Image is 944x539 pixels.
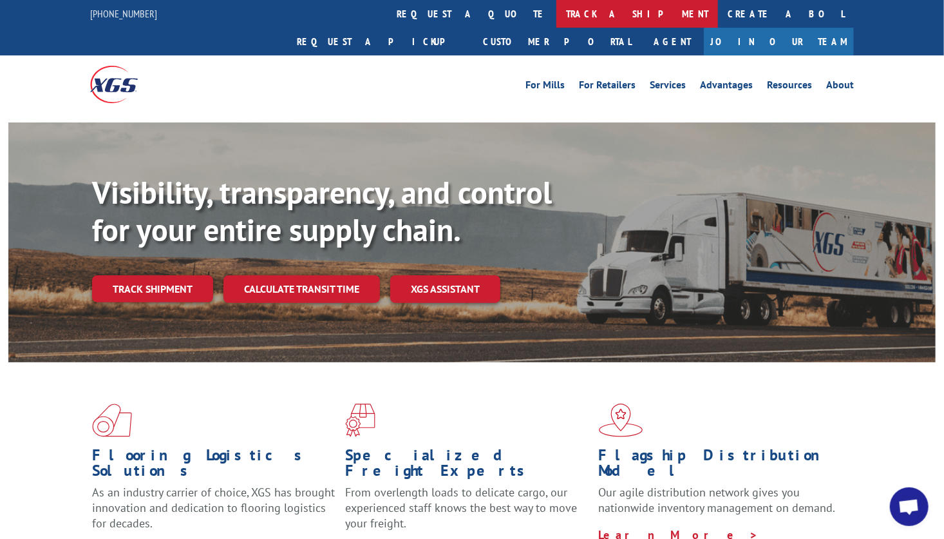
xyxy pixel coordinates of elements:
b: Visibility, transparency, and control for your entire supply chain. [92,172,552,250]
img: xgs-icon-flagship-distribution-model-red [599,404,643,437]
a: Advantages [700,80,753,94]
span: Our agile distribution network gives you nationwide inventory management on demand. [599,485,836,515]
a: Resources [767,80,812,94]
h1: Flooring Logistics Solutions [92,447,335,485]
h1: Specialized Freight Experts [345,447,589,485]
h1: Flagship Distribution Model [599,447,842,485]
a: For Mills [525,80,565,94]
img: xgs-icon-focused-on-flooring-red [345,404,375,437]
a: For Retailers [579,80,636,94]
span: As an industry carrier of choice, XGS has brought innovation and dedication to flooring logistics... [92,485,335,531]
a: Agent [641,28,704,55]
a: Request a pickup [287,28,473,55]
a: About [826,80,854,94]
a: XGS ASSISTANT [390,275,500,303]
div: Open chat [890,487,929,526]
img: xgs-icon-total-supply-chain-intelligence-red [92,404,132,437]
a: Calculate transit time [223,275,380,303]
a: Join Our Team [704,28,854,55]
a: Track shipment [92,275,213,302]
a: [PHONE_NUMBER] [90,7,157,20]
a: Customer Portal [473,28,641,55]
a: Services [650,80,686,94]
